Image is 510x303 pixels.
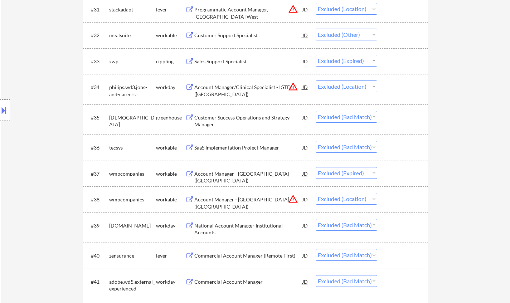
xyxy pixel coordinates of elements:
[91,222,103,229] div: #39
[194,58,302,65] div: Sales Support Specialist
[302,275,309,288] div: JD
[156,58,185,65] div: rippling
[194,196,302,210] div: Account Manager - [GEOGRAPHIC_DATA] ([GEOGRAPHIC_DATA])
[156,6,185,13] div: lever
[194,170,302,184] div: Account Manager - [GEOGRAPHIC_DATA] ([GEOGRAPHIC_DATA])
[109,170,156,177] div: wmpcompanies
[109,144,156,151] div: tecsys
[302,141,309,154] div: JD
[302,111,309,124] div: JD
[91,32,103,39] div: #32
[194,144,302,151] div: SaaS Implementation Project Manager
[156,196,185,203] div: workable
[194,32,302,39] div: Customer Support Specialist
[109,222,156,229] div: [DOMAIN_NAME]
[194,278,302,285] div: Commercial Account Manager
[288,194,298,204] button: warning_amber
[194,84,302,98] div: Account Manager/Clinical Specialist - IGTD ([GEOGRAPHIC_DATA])
[302,55,309,68] div: JD
[288,4,298,14] button: warning_amber
[302,80,309,93] div: JD
[194,6,302,20] div: Programmatic Account Manager, [GEOGRAPHIC_DATA] West
[302,3,309,16] div: JD
[156,252,185,259] div: lever
[302,167,309,180] div: JD
[156,32,185,39] div: workable
[109,278,156,292] div: adobe.wd5.external_experienced
[109,84,156,98] div: philips.wd3.jobs-and-careers
[156,170,185,177] div: workable
[156,144,185,151] div: workable
[302,219,309,232] div: JD
[91,252,103,259] div: #40
[156,222,185,229] div: workday
[109,252,156,259] div: zensurance
[109,58,156,65] div: xwp
[302,249,309,262] div: JD
[194,222,302,236] div: National Account Manager Institutional Accounts
[109,6,156,13] div: stackadapt
[91,196,103,203] div: #38
[156,84,185,91] div: workday
[194,114,302,128] div: Customer Success Operations and Strategy Manager
[156,278,185,285] div: workday
[91,278,103,285] div: #41
[109,32,156,39] div: mealsuite
[91,6,103,13] div: #31
[109,196,156,203] div: wmpcompanies
[302,29,309,41] div: JD
[288,82,298,92] button: warning_amber
[302,193,309,206] div: JD
[156,114,185,121] div: greenhouse
[194,252,302,259] div: Commercial Account Manager (Remote First)
[109,114,156,128] div: [DEMOGRAPHIC_DATA]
